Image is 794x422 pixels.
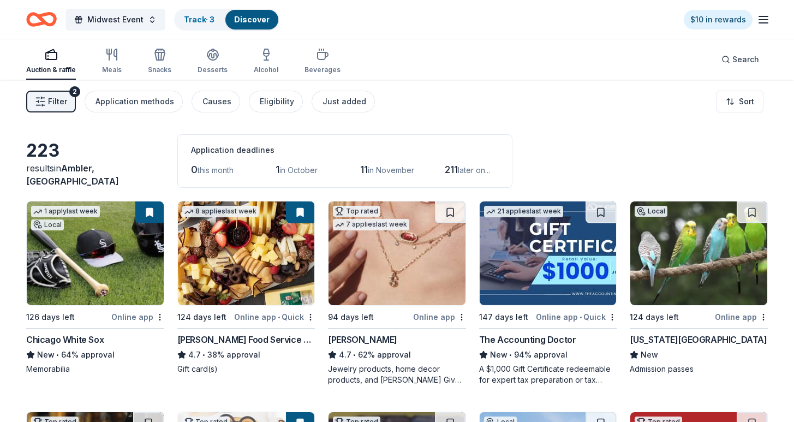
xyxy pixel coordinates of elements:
img: Image for Gordon Food Service Store [178,201,315,305]
button: Track· 3Discover [174,9,279,31]
div: Snacks [148,66,171,74]
div: Memorabilia [26,364,164,375]
div: 124 days left [630,311,679,324]
div: 124 days left [177,311,226,324]
a: Image for Kendra ScottTop rated7 applieslast week94 days leftOnline app[PERSON_NAME]4.7•62% appro... [328,201,466,385]
span: • [278,313,280,322]
div: Online app [111,310,164,324]
a: Image for The Accounting Doctor21 applieslast week147 days leftOnline app•QuickThe Accounting Doc... [479,201,617,385]
div: 94 days left [328,311,374,324]
div: Admission passes [630,364,768,375]
span: New [37,348,55,361]
span: in October [279,165,318,175]
span: in [26,163,119,187]
div: Online app [413,310,466,324]
div: 2 [69,86,80,97]
div: 8 applies last week [182,206,259,217]
img: Image for Kendra Scott [329,201,465,305]
div: 38% approval [177,348,315,361]
button: Just added [312,91,375,112]
div: A $1,000 Gift Certificate redeemable for expert tax preparation or tax resolution services—recipi... [479,364,617,385]
a: Home [26,7,57,32]
button: Desserts [198,44,228,80]
div: Meals [102,66,122,74]
a: $10 in rewards [684,10,753,29]
div: Just added [323,95,366,108]
div: Local [635,206,667,217]
button: Causes [192,91,240,112]
span: Sort [739,95,754,108]
span: • [56,350,59,359]
div: 21 applies last week [484,206,563,217]
div: Eligibility [260,95,294,108]
div: The Accounting Doctor [479,333,576,346]
span: 11 [360,164,368,175]
span: 4.7 [188,348,201,361]
div: Desserts [198,66,228,74]
div: 147 days left [479,311,528,324]
a: Image for Washington Park ZooLocal124 days leftOnline app[US_STATE][GEOGRAPHIC_DATA]NewAdmission ... [630,201,768,375]
div: Auction & raffle [26,66,76,74]
div: results [26,162,164,188]
span: • [509,350,512,359]
div: Beverages [305,66,341,74]
a: Image for Chicago White Sox1 applylast weekLocal126 days leftOnline appChicago White SoxNew•64% a... [26,201,164,375]
div: 7 applies last week [333,219,409,230]
button: Snacks [148,44,171,80]
div: Jewelry products, home decor products, and [PERSON_NAME] Gives Back event in-store or online (or ... [328,364,466,385]
span: this month [198,165,234,175]
div: Application methods [95,95,174,108]
span: 0 [191,164,198,175]
span: 1 [276,164,279,175]
div: 126 days left [26,311,75,324]
div: Online app Quick [536,310,617,324]
span: • [202,350,205,359]
div: Chicago White Sox [26,333,104,346]
div: 64% approval [26,348,164,361]
button: Sort [717,91,763,112]
div: Application deadlines [191,144,499,157]
div: Online app Quick [234,310,315,324]
img: Image for The Accounting Doctor [480,201,617,305]
div: Alcohol [254,66,278,74]
a: Discover [234,15,270,24]
span: • [580,313,582,322]
button: Meals [102,44,122,80]
button: Filter2 [26,91,76,112]
a: Track· 3 [184,15,214,24]
div: 223 [26,140,164,162]
div: [US_STATE][GEOGRAPHIC_DATA] [630,333,767,346]
button: Auction & raffle [26,44,76,80]
span: New [641,348,658,361]
div: 94% approval [479,348,617,361]
span: in November [368,165,414,175]
span: Filter [48,95,67,108]
button: Eligibility [249,91,303,112]
button: Application methods [85,91,183,112]
span: 211 [445,164,458,175]
span: New [490,348,508,361]
span: Ambler, [GEOGRAPHIC_DATA] [26,163,119,187]
span: Midwest Event [87,13,144,26]
div: Causes [202,95,231,108]
span: later on... [458,165,490,175]
div: [PERSON_NAME] [328,333,397,346]
button: Midwest Event [65,9,165,31]
a: Image for Gordon Food Service Store8 applieslast week124 days leftOnline app•Quick[PERSON_NAME] F... [177,201,315,375]
div: Online app [715,310,768,324]
img: Image for Washington Park Zoo [630,201,767,305]
img: Image for Chicago White Sox [27,201,164,305]
button: Beverages [305,44,341,80]
span: • [354,350,356,359]
span: Search [732,53,759,66]
button: Search [713,49,768,70]
div: [PERSON_NAME] Food Service Store [177,333,315,346]
div: Top rated [333,206,380,217]
div: Gift card(s) [177,364,315,375]
div: Local [31,219,64,230]
span: 4.7 [339,348,351,361]
div: 62% approval [328,348,466,361]
button: Alcohol [254,44,278,80]
div: 1 apply last week [31,206,100,217]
